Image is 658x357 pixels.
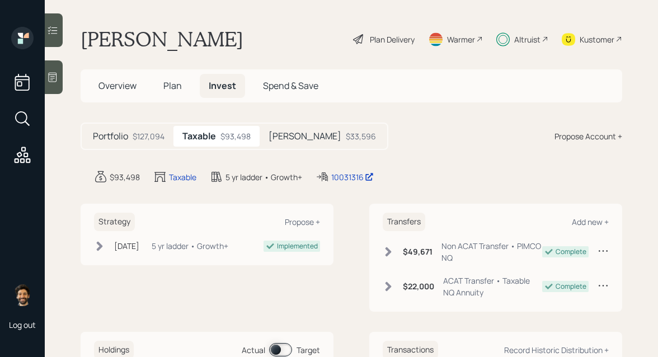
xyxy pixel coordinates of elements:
[11,284,34,306] img: eric-schwartz-headshot.png
[133,130,164,142] div: $127,094
[346,130,376,142] div: $33,596
[556,281,586,292] div: Complete
[297,344,320,356] div: Target
[447,34,475,45] div: Warmer
[331,171,374,183] div: 10031316
[403,247,433,257] h6: $49,671
[572,217,609,227] div: Add new +
[554,130,622,142] div: Propose Account +
[98,79,137,92] span: Overview
[383,213,425,231] h6: Transfers
[182,131,216,142] h5: Taxable
[263,79,318,92] span: Spend & Save
[225,171,302,183] div: 5 yr ladder • Growth+
[441,240,542,264] div: Non ACAT Transfer • PIMCO NQ
[110,171,140,183] div: $93,498
[403,282,434,292] h6: $22,000
[9,320,36,330] div: Log out
[370,34,415,45] div: Plan Delivery
[277,241,318,251] div: Implemented
[220,130,251,142] div: $93,498
[94,213,135,231] h6: Strategy
[209,79,236,92] span: Invest
[152,240,228,252] div: 5 yr ladder • Growth+
[114,240,139,252] div: [DATE]
[93,131,128,142] h5: Portfolio
[269,131,341,142] h5: [PERSON_NAME]
[514,34,540,45] div: Altruist
[242,344,265,356] div: Actual
[163,79,182,92] span: Plan
[81,27,243,51] h1: [PERSON_NAME]
[580,34,614,45] div: Kustomer
[504,345,609,355] div: Record Historic Distribution +
[556,247,586,257] div: Complete
[285,217,320,227] div: Propose +
[443,275,542,298] div: ACAT Transfer • Taxable NQ Annuity
[169,171,196,183] div: Taxable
